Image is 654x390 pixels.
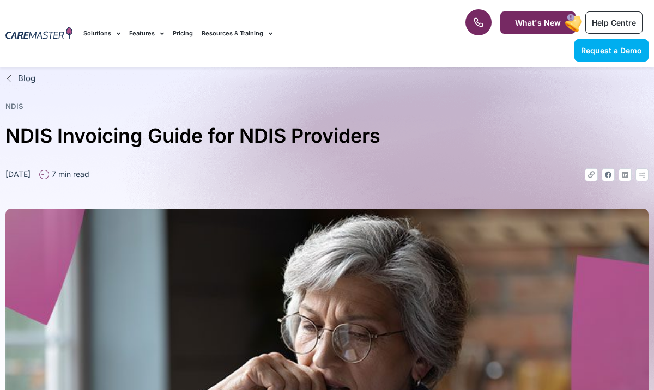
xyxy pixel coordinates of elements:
[5,102,23,111] a: NDIS
[173,15,193,52] a: Pricing
[5,169,31,179] time: [DATE]
[15,72,35,85] span: Blog
[5,26,72,41] img: CareMaster Logo
[83,15,120,52] a: Solutions
[574,39,649,62] a: Request a Demo
[5,72,649,85] a: Blog
[49,168,89,180] span: 7 min read
[515,18,561,27] span: What's New
[5,120,649,152] h1: NDIS Invoicing Guide for NDIS Providers
[581,46,642,55] span: Request a Demo
[500,11,576,34] a: What's New
[83,15,417,52] nav: Menu
[592,18,636,27] span: Help Centre
[585,11,643,34] a: Help Centre
[202,15,272,52] a: Resources & Training
[129,15,164,52] a: Features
